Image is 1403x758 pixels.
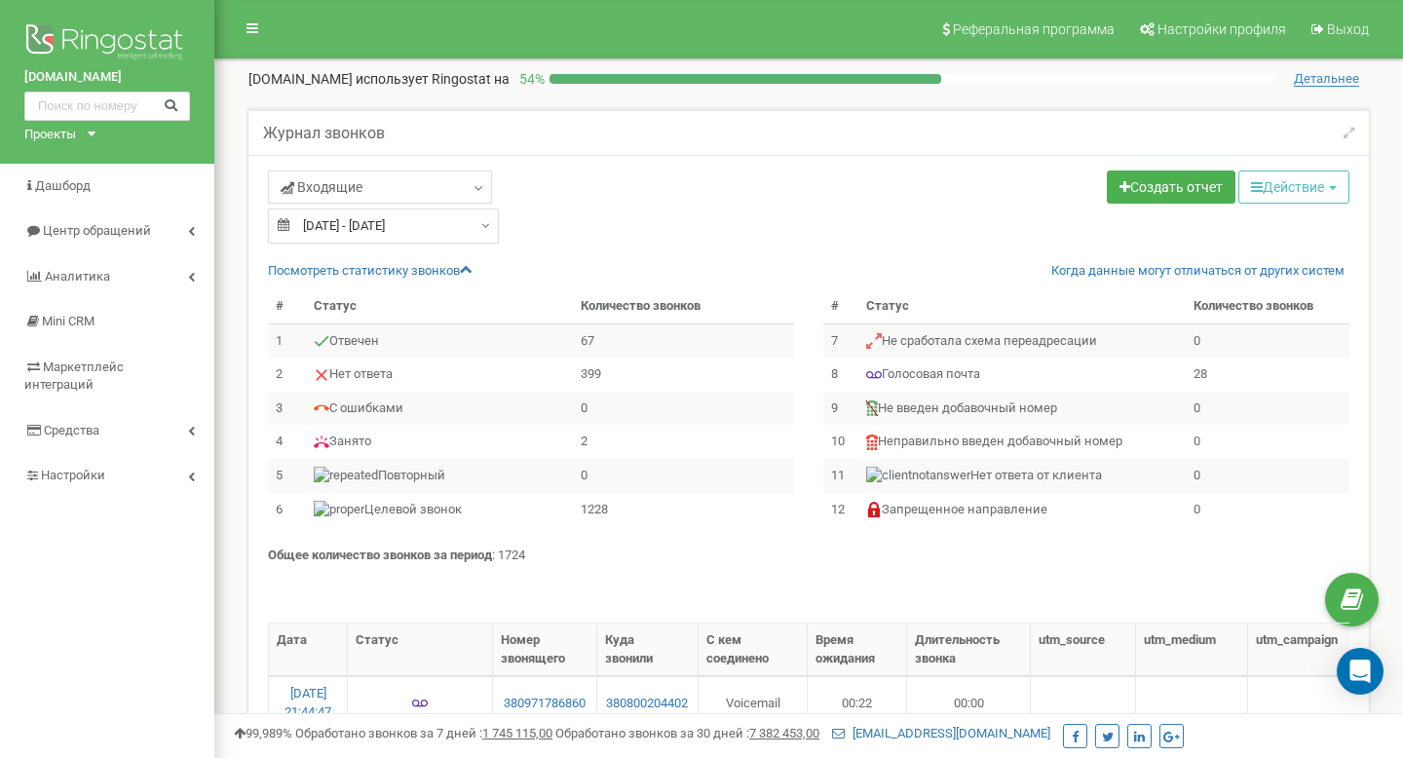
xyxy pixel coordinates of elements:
[234,726,292,740] span: 99,989%
[248,69,510,89] p: [DOMAIN_NAME]
[314,435,329,450] img: Занято
[1186,459,1349,493] td: 0
[866,467,970,485] img: Нет ответа от клиента
[858,493,1186,527] td: Запрещенное направление
[858,392,1186,426] td: Не введен добавочный номер
[866,400,878,416] img: Не введен добавочный номер
[749,726,819,740] u: 7 382 453,00
[24,68,190,87] a: [DOMAIN_NAME]
[1186,493,1349,527] td: 0
[306,323,573,358] td: Отвечен
[1186,392,1349,426] td: 0
[281,177,362,197] span: Входящие
[24,126,76,144] div: Проекты
[699,624,808,676] th: С кем соединено
[44,423,99,437] span: Средства
[858,425,1186,459] td: Неправильно введен добавочный номер
[412,696,428,711] img: Голосовая почта
[1238,171,1349,204] button: Действие
[268,392,306,426] td: 3
[866,333,882,349] img: Не сработала схема переадресации
[1186,323,1349,358] td: 0
[808,676,907,729] td: 00:22
[858,289,1186,323] th: Статус
[263,125,385,142] h5: Журнал звонков
[1327,21,1369,37] span: Выход
[858,358,1186,392] td: Голосовая почта
[493,624,596,676] th: Номер звонящего
[573,425,794,459] td: 2
[41,468,105,482] span: Настройки
[573,459,794,493] td: 0
[268,323,306,358] td: 1
[1136,624,1248,676] th: utm_medium
[823,358,858,392] td: 8
[268,459,306,493] td: 5
[42,314,95,328] span: Mini CRM
[268,289,306,323] th: #
[501,695,588,713] a: 380971786860
[953,21,1115,37] span: Реферальная программа
[699,676,808,729] td: Voicemail
[314,501,364,519] img: Целевой звонок
[306,459,573,493] td: Повторный
[866,502,882,517] img: Запрещенное направление
[306,392,573,426] td: С ошибками
[314,333,329,349] img: Отвечен
[24,19,190,68] img: Ringostat logo
[832,726,1050,740] a: [EMAIL_ADDRESS][DOMAIN_NAME]
[555,726,819,740] span: Обработано звонков за 30 дней :
[314,367,329,383] img: Нет ответа
[35,178,91,193] span: Дашборд
[907,624,1031,676] th: Длительность звонка
[1186,289,1349,323] th: Количество звонков
[808,624,907,676] th: Время ожидания
[268,263,473,278] a: Посмотреть cтатистику звонков
[1107,171,1235,204] a: Создать отчет
[573,493,794,527] td: 1228
[1186,358,1349,392] td: 28
[823,493,858,527] td: 12
[268,425,306,459] td: 4
[1186,425,1349,459] td: 0
[823,323,858,358] td: 7
[269,624,348,676] th: Дата
[306,358,573,392] td: Нет ответа
[597,624,699,676] th: Куда звонили
[268,493,306,527] td: 6
[858,323,1186,358] td: Не сработала схема переадресации
[510,69,550,89] p: 54 %
[314,400,329,416] img: С ошибками
[573,358,794,392] td: 399
[866,367,882,383] img: Голосовая почта
[268,548,492,562] strong: Общее количество звонков за период
[605,695,690,713] a: 380800204402
[45,269,110,284] span: Аналитика
[1157,21,1286,37] span: Настройки профиля
[348,624,493,676] th: Статус
[295,726,552,740] span: Обработано звонков за 7 дней :
[306,425,573,459] td: Занято
[268,358,306,392] td: 2
[314,467,378,485] img: Повторный
[858,459,1186,493] td: Нет ответа от клиента
[573,392,794,426] td: 0
[482,726,552,740] u: 1 745 115,00
[1031,624,1135,676] th: utm_source
[823,392,858,426] td: 9
[43,223,151,238] span: Центр обращений
[1337,648,1384,695] div: Open Intercom Messenger
[1051,262,1345,281] a: Когда данные могут отличаться от других систем
[1248,624,1370,676] th: utm_campaign
[823,289,858,323] th: #
[306,289,573,323] th: Статус
[866,435,878,450] img: Неправильно введен добавочный номер
[823,459,858,493] td: 11
[907,676,1031,729] td: 00:00
[356,71,510,87] span: использует Ringostat на
[823,425,858,459] td: 10
[24,92,190,121] input: Поиск по номеру
[24,360,124,393] span: Маркетплейс интеграций
[573,289,794,323] th: Количество звонков
[268,171,492,204] a: Входящие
